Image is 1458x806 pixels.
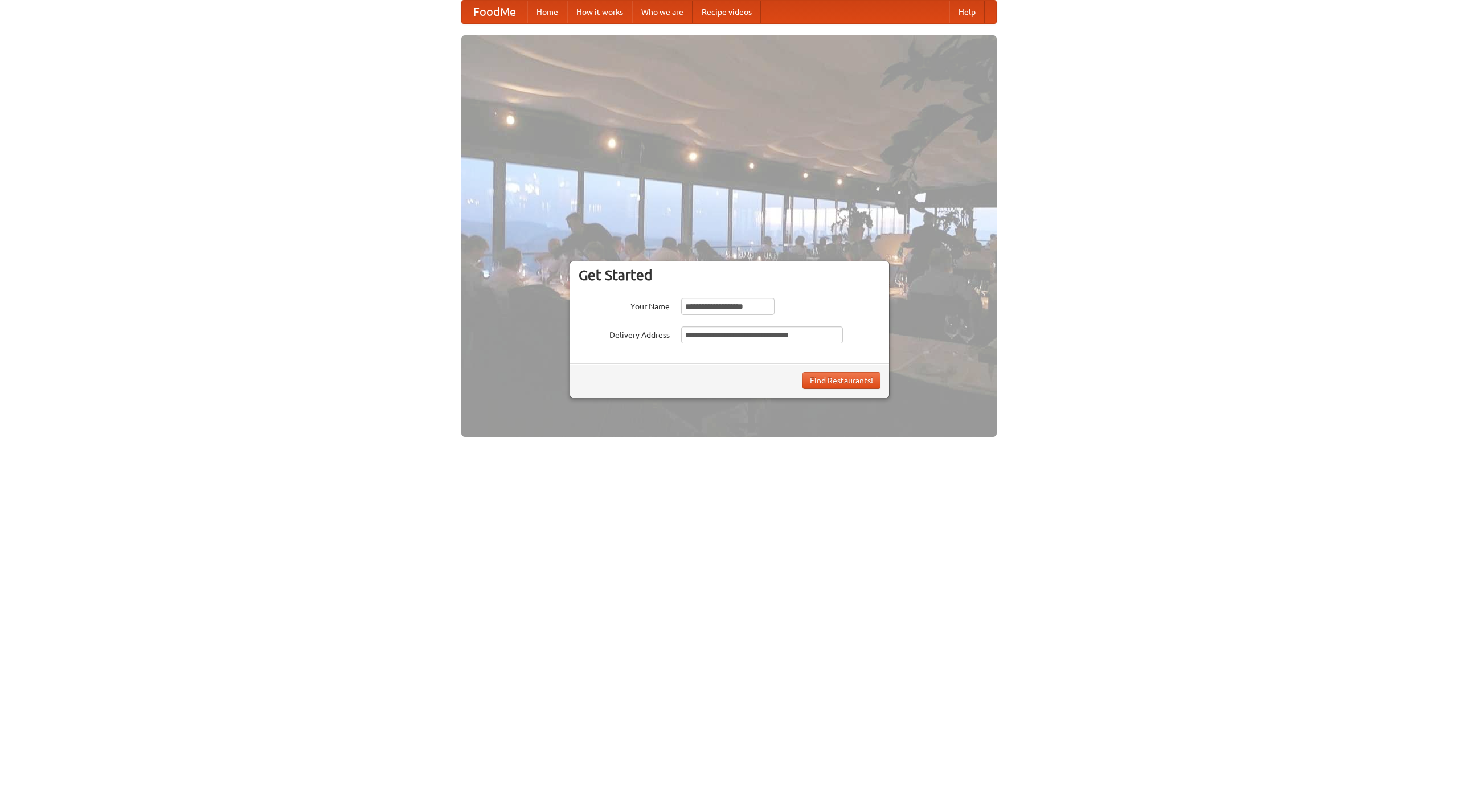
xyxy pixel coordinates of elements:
a: Recipe videos [693,1,761,23]
label: Delivery Address [579,326,670,341]
a: Who we are [632,1,693,23]
a: FoodMe [462,1,527,23]
a: Help [949,1,985,23]
a: How it works [567,1,632,23]
label: Your Name [579,298,670,312]
button: Find Restaurants! [802,372,880,389]
a: Home [527,1,567,23]
h3: Get Started [579,267,880,284]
